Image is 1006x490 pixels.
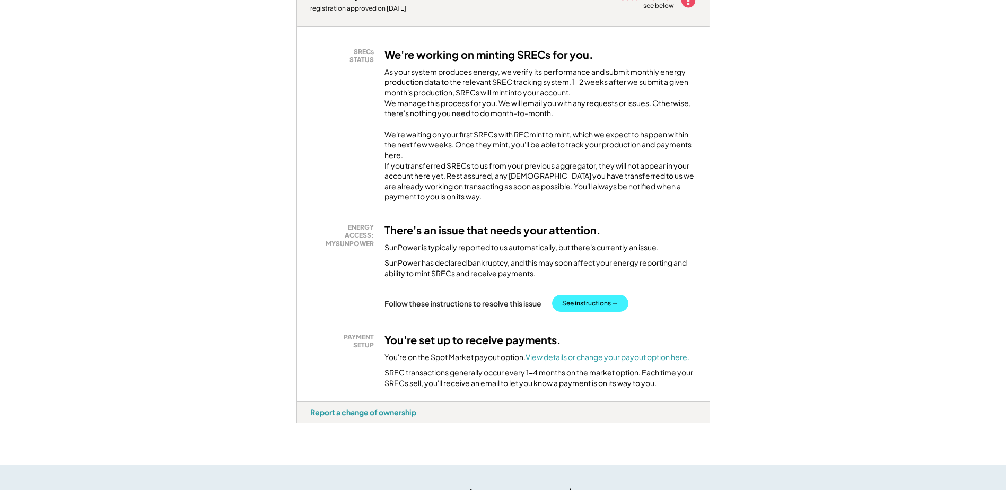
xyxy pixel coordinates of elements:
div: ENERGY ACCESS: MYSUNPOWER [316,223,374,248]
div: You're on the Spot Market payout option. [384,352,689,363]
div: SREC transactions generally occur every 1-4 months on the market option. Each time your SRECs sel... [384,367,696,388]
div: SunPower has declared bankruptcy, and this may soon affect your energy reporting and ability to m... [384,258,696,278]
div: urknrpqv - PA Solar [296,423,324,427]
h3: There's an issue that needs your attention. [384,223,601,237]
a: View details or change your payout option here. [526,352,689,362]
div: PAYMENT SETUP [316,333,374,349]
div: Report a change of ownership [310,407,416,417]
div: Follow these instructions to resolve this issue [384,299,541,308]
button: See instructions → [552,295,628,312]
div: SRECs STATUS [316,48,374,64]
div: registration approved on [DATE] [310,4,573,13]
div: We're waiting on your first SRECs with RECmint to mint, which we expect to happen within the next... [384,129,696,202]
div: SunPower is typically reported to us automatically, but there's currently an issue. [384,242,659,253]
h3: We're working on minting SRECs for you. [384,48,593,62]
div: see below [643,2,675,11]
div: As your system produces energy, we verify its performance and submit monthly energy production da... [384,67,696,124]
h3: You're set up to receive payments. [384,333,561,347]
